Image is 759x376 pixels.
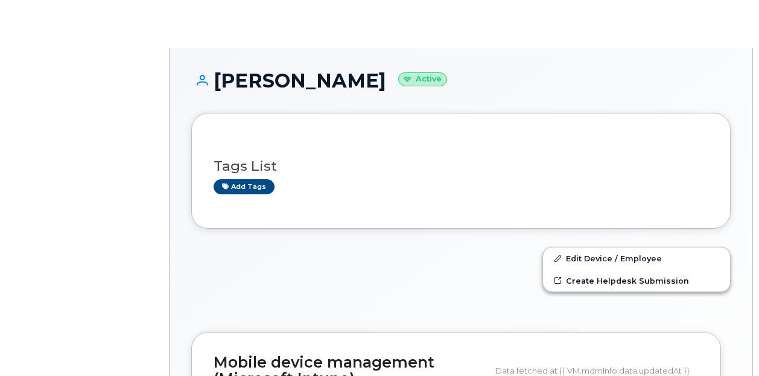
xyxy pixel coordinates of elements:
[398,72,447,86] small: Active
[191,70,731,91] h1: [PERSON_NAME]
[214,179,275,194] a: Add tags
[214,159,708,174] h3: Tags List
[543,247,730,269] a: Edit Device / Employee
[543,270,730,292] a: Create Helpdesk Submission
